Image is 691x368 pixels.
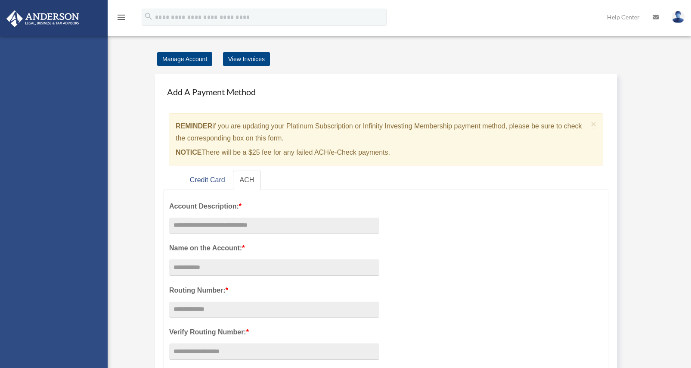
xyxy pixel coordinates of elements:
label: Account Description: [169,200,379,212]
h4: Add A Payment Method [164,82,608,101]
p: There will be a $25 fee for any failed ACH/e-Check payments. [176,147,588,159]
a: View Invoices [223,52,270,66]
span: × [591,119,597,129]
div: if you are updating your Platinum Subscription or Infinity Investing Membership payment method, p... [169,113,603,165]
label: Routing Number: [169,284,379,296]
img: Anderson Advisors Platinum Portal [4,10,82,27]
a: Credit Card [183,171,232,190]
i: search [144,12,153,21]
a: Manage Account [157,52,212,66]
a: menu [116,15,127,22]
strong: REMINDER [176,122,212,130]
a: ACH [233,171,261,190]
i: menu [116,12,127,22]
label: Verify Routing Number: [169,326,379,338]
label: Name on the Account: [169,242,379,254]
img: User Pic [672,11,685,23]
strong: NOTICE [176,149,201,156]
button: Close [591,119,597,128]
